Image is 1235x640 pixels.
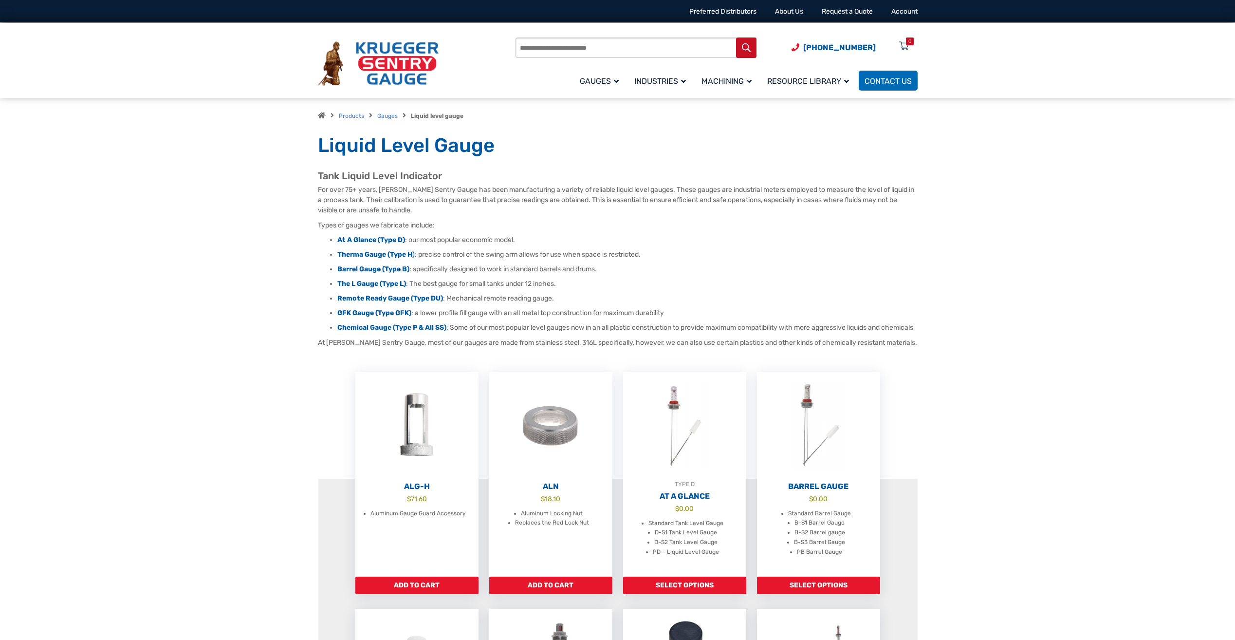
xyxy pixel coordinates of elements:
span: Machining [701,76,752,86]
li: B-S2 Barrel gauge [794,528,845,538]
h2: Barrel Gauge [757,482,880,491]
li: : Some of our most popular level gauges now in an all plastic construction to provide maximum com... [337,323,918,333]
a: Barrel Gauge $0.00 Standard Barrel Gauge B-S1 Barrel Gauge B-S2 Barrel gauge B-S3 Barrel Gauge PB... [757,372,880,577]
li: Standard Tank Level Gauge [648,519,723,528]
a: Remote Ready Gauge (Type DU) [337,294,443,302]
a: At A Glance (Type D) [337,236,405,244]
a: ALN $18.10 Aluminum Locking Nut Replaces the Red Lock Nut [489,372,612,577]
a: Industries [628,69,696,92]
a: Products [339,113,364,119]
span: Contact Us [865,76,912,86]
span: $ [675,505,679,512]
span: [PHONE_NUMBER] [803,43,876,52]
img: At A Glance [623,372,746,479]
bdi: 0.00 [809,495,828,503]
li: : our most popular economic model. [337,235,918,245]
a: TYPE DAt A Glance $0.00 Standard Tank Level Gauge D-S1 Tank Level Gauge D-S2 Tank Level Gauge PD ... [623,372,746,577]
li: D-S1 Tank Level Gauge [655,528,717,538]
span: Gauges [580,76,619,86]
li: Standard Barrel Gauge [788,509,851,519]
a: Account [891,7,918,16]
a: Gauges [377,113,398,119]
img: Krueger Sentry Gauge [318,41,439,86]
a: Add to cart: “At A Glance” [623,577,746,594]
a: Phone Number (920) 434-8860 [792,41,876,54]
h2: At A Glance [623,491,746,501]
span: Resource Library [767,76,849,86]
span: $ [809,495,813,503]
a: Contact Us [859,71,918,91]
li: PB Barrel Gauge [797,547,842,557]
a: ALG-H $71.60 Aluminum Gauge Guard Accessory [355,372,479,577]
li: Replaces the Red Lock Nut [515,518,589,528]
h1: Liquid Level Gauge [318,133,918,158]
p: Types of gauges we fabricate include: [318,220,918,230]
li: Aluminum Locking Nut [521,509,583,519]
img: ALG-OF [355,372,479,479]
div: TYPE D [623,479,746,489]
a: The L Gauge (Type L) [337,280,406,288]
a: Therma Gauge (Type H) [337,250,415,259]
li: B-S1 Barrel Gauge [794,518,845,528]
h2: Tank Liquid Level Indicator [318,170,918,182]
li: : The best gauge for small tanks under 12 inches. [337,279,918,289]
img: ALN [489,372,612,479]
a: GFK Gauge (Type GFK) [337,309,411,317]
bdi: 71.60 [407,495,427,503]
li: : precise control of the swing arm allows for use when space is restricted. [337,250,918,260]
li: B-S3 Barrel Gauge [794,538,845,547]
strong: Liquid level gauge [411,113,463,119]
bdi: 18.10 [541,495,560,503]
h2: ALN [489,482,612,491]
li: Aluminum Gauge Guard Accessory [370,509,466,519]
a: Request a Quote [822,7,873,16]
li: : a lower profile fill gauge with an all metal top construction for maximum durability [337,308,918,318]
a: Preferred Distributors [689,7,756,16]
a: About Us [775,7,803,16]
bdi: 0.00 [675,505,694,512]
a: Add to cart: “ALG-H” [355,577,479,594]
span: $ [541,495,545,503]
div: 0 [908,38,911,45]
li: : specifically designed to work in standard barrels and drums. [337,264,918,274]
img: Barrel Gauge [757,372,880,479]
span: Industries [634,76,686,86]
a: Add to cart: “Barrel Gauge” [757,577,880,594]
a: Machining [696,69,761,92]
p: At [PERSON_NAME] Sentry Gauge, most of our gauges are made from stainless steel, 316L specificall... [318,338,918,348]
li: : Mechanical remote reading gauge. [337,294,918,303]
h2: ALG-H [355,482,479,491]
a: Resource Library [761,69,859,92]
li: PD – Liquid Level Gauge [653,547,719,557]
a: Chemical Gauge (Type P & All SS) [337,323,446,332]
p: For over 75+ years, [PERSON_NAME] Sentry Gauge has been manufacturing a variety of reliable liqui... [318,185,918,215]
a: Barrel Gauge (Type B) [337,265,409,273]
a: Gauges [574,69,628,92]
li: D-S2 Tank Level Gauge [654,538,718,547]
span: $ [407,495,411,503]
a: Add to cart: “ALN” [489,577,612,594]
strong: Therma Gauge (Type H [337,250,412,259]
